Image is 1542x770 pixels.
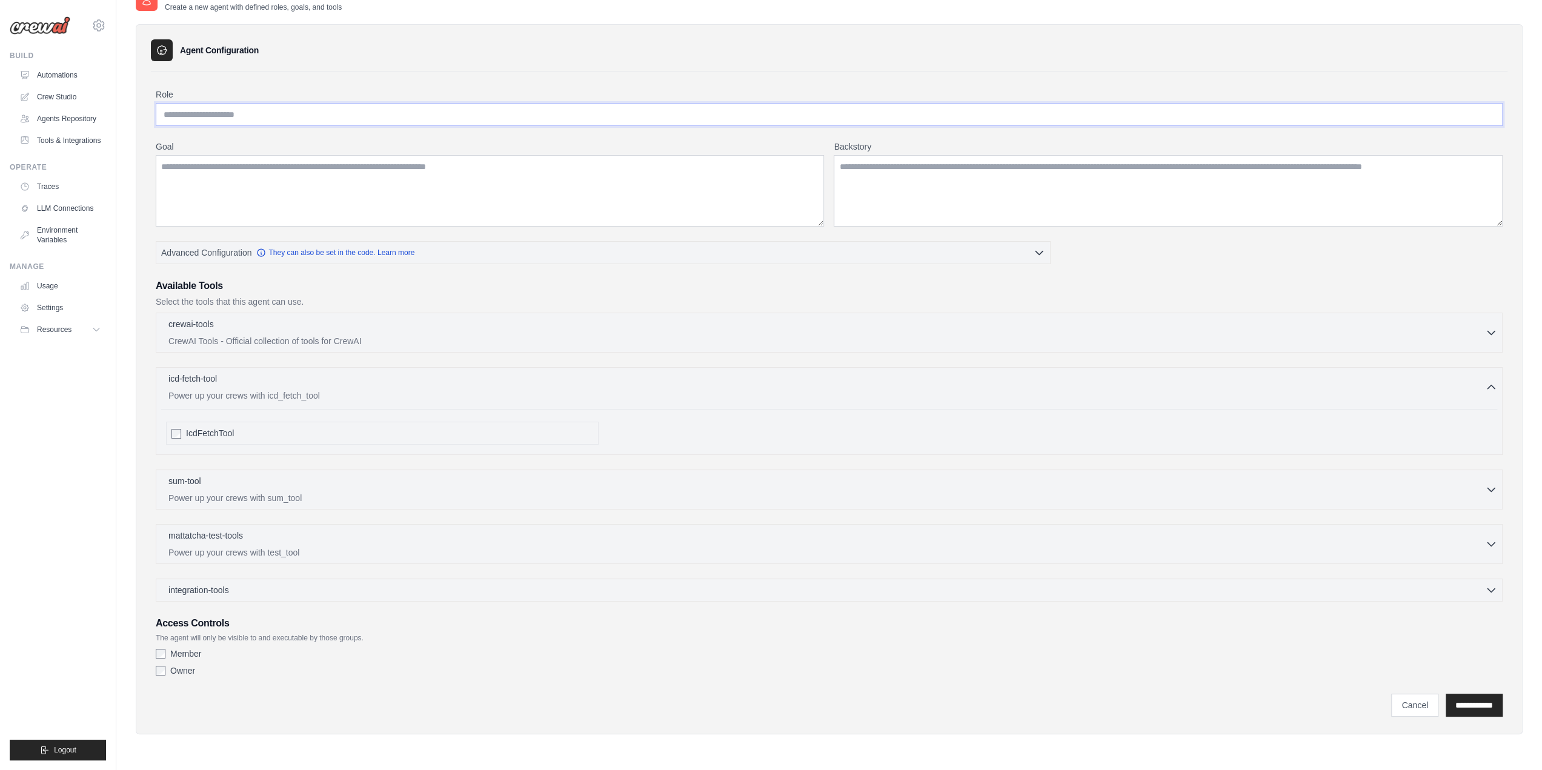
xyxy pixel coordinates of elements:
[156,296,1503,308] p: Select the tools that this agent can use.
[15,65,106,85] a: Automations
[156,633,1503,643] p: The agent will only be visible to and executable by those groups.
[15,177,106,196] a: Traces
[161,475,1497,504] button: sum-tool Power up your crews with sum_tool
[161,318,1497,347] button: crewai-tools CrewAI Tools - Official collection of tools for CrewAI
[156,279,1503,293] h3: Available Tools
[170,665,195,677] label: Owner
[15,199,106,218] a: LLM Connections
[168,584,229,596] span: integration-tools
[170,648,201,660] label: Member
[168,373,217,385] p: icd-fetch-tool
[180,44,259,56] h3: Agent Configuration
[15,221,106,250] a: Environment Variables
[156,616,1503,631] h3: Access Controls
[168,335,1485,347] p: CrewAI Tools - Official collection of tools for CrewAI
[10,51,106,61] div: Build
[10,740,106,760] button: Logout
[834,141,1503,153] label: Backstory
[256,248,414,257] a: They can also be set in the code. Learn more
[161,529,1497,559] button: mattatcha-test-tools Power up your crews with test_tool
[15,131,106,150] a: Tools & Integrations
[10,262,106,271] div: Manage
[161,373,1497,402] button: icd-fetch-tool Power up your crews with icd_fetch_tool
[15,109,106,128] a: Agents Repository
[186,427,234,439] span: IcdFetchTool
[10,16,70,35] img: Logo
[15,87,106,107] a: Crew Studio
[156,141,824,153] label: Goal
[161,247,251,259] span: Advanced Configuration
[10,162,106,172] div: Operate
[1391,694,1438,717] a: Cancel
[168,546,1485,559] p: Power up your crews with test_tool
[156,88,1503,101] label: Role
[168,390,1485,402] p: Power up your crews with icd_fetch_tool
[165,2,342,12] p: Create a new agent with defined roles, goals, and tools
[168,475,201,487] p: sum-tool
[37,325,71,334] span: Resources
[54,745,76,755] span: Logout
[168,318,214,330] p: crewai-tools
[168,492,1485,504] p: Power up your crews with sum_tool
[15,276,106,296] a: Usage
[156,242,1050,264] button: Advanced Configuration They can also be set in the code. Learn more
[168,529,243,542] p: mattatcha-test-tools
[161,584,1497,596] button: integration-tools
[15,320,106,339] button: Resources
[15,298,106,317] a: Settings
